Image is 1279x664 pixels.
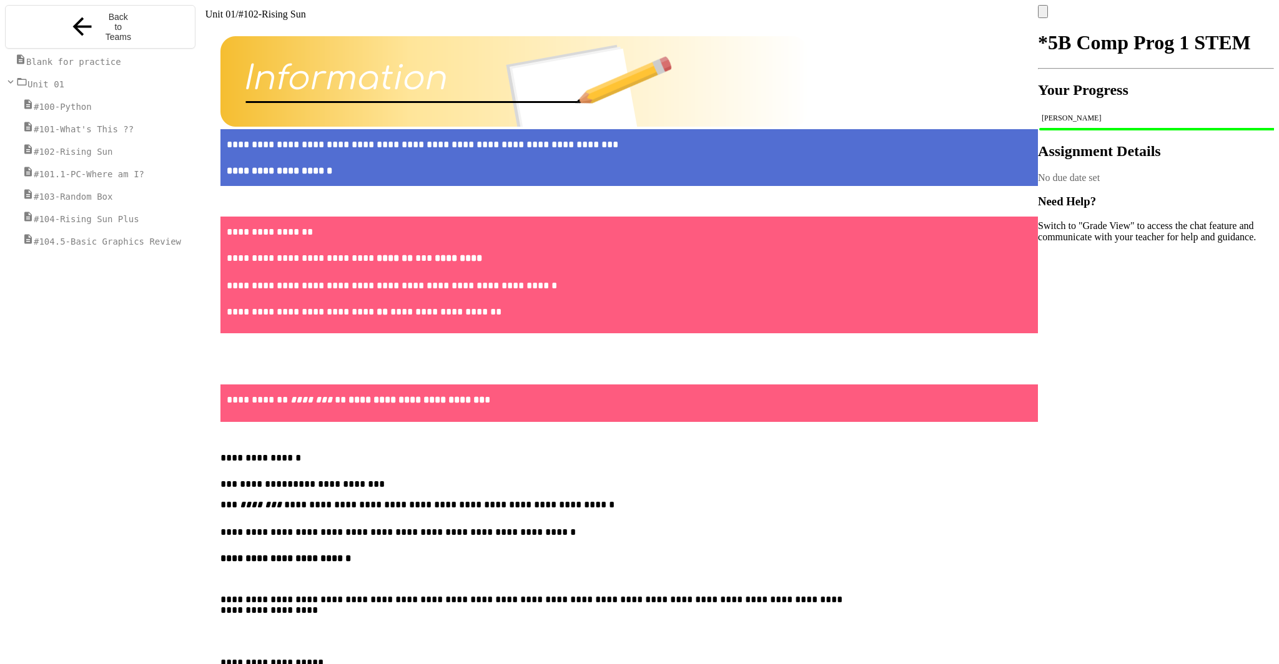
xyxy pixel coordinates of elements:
[1038,195,1274,208] h3: Need Help?
[104,12,132,42] span: Back to Teams
[1038,143,1274,160] h2: Assignment Details
[34,192,112,202] span: #103-Random Box
[205,9,235,19] span: Unit 01
[5,5,195,49] button: Back to Teams
[1038,5,1274,18] div: My Account
[1038,172,1274,183] div: No due date set
[34,124,134,134] span: #101-What's This ??
[34,147,112,157] span: #102-Rising Sun
[1038,82,1274,99] h2: Your Progress
[26,57,121,67] span: Blank for practice
[1038,31,1274,54] h1: *5B Comp Prog 1 STEM
[34,214,139,224] span: #104-Rising Sun Plus
[27,79,64,89] span: Unit 01
[34,102,92,112] span: #100-Python
[239,9,306,19] span: #102-Rising Sun
[235,9,238,19] span: /
[34,237,181,247] span: #104.5-Basic Graphics Review
[1038,220,1274,243] p: Switch to "Grade View" to access the chat feature and communicate with your teacher for help and ...
[1042,114,1270,123] div: [PERSON_NAME]
[34,169,144,179] span: #101.1-PC-Where am I?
